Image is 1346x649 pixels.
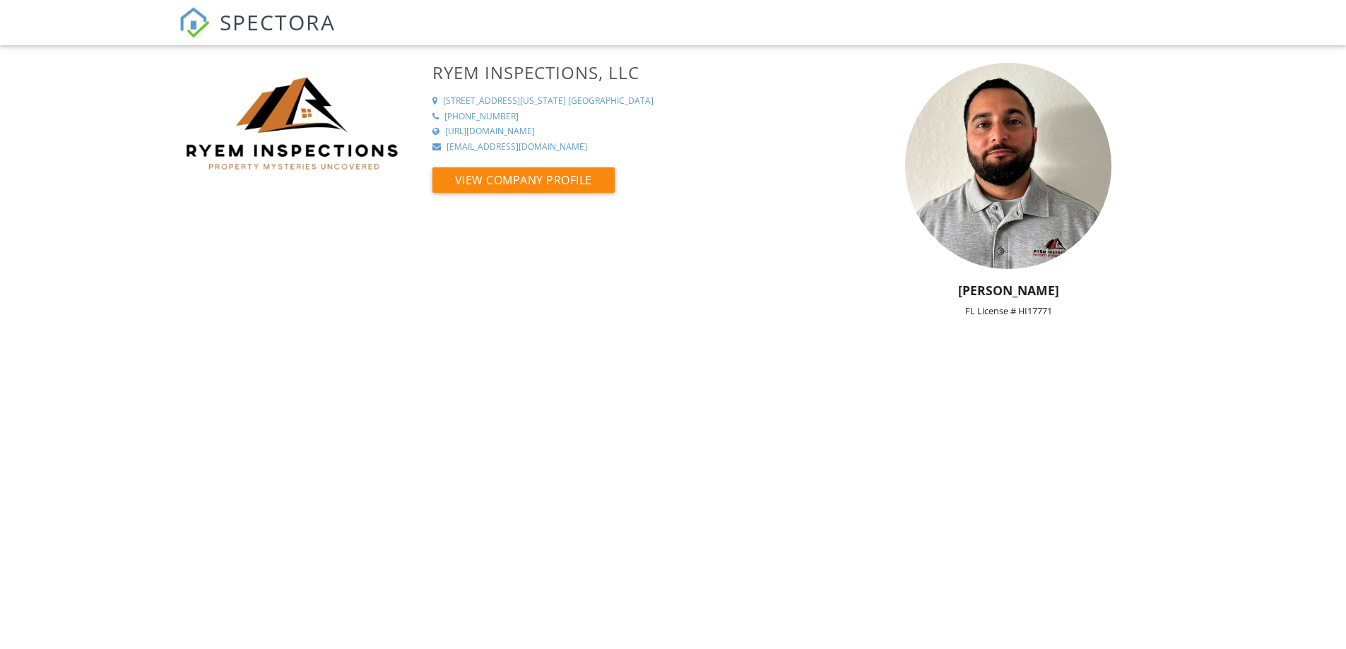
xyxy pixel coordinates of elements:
[432,111,832,123] a: [PHONE_NUMBER]
[841,305,1176,316] div: FL License # HI17771
[220,7,336,37] span: SPECTORA
[179,19,336,49] a: SPECTORA
[443,95,566,107] div: [STREET_ADDRESS][US_STATE]
[447,141,587,153] div: [EMAIL_ADDRESS][DOMAIN_NAME]
[179,7,210,38] img: The Best Home Inspection Software - Spectora
[905,63,1111,269] img: headshot.jpg
[445,126,535,138] div: [URL][DOMAIN_NAME]
[432,177,615,192] a: View Company Profile
[568,95,654,107] div: [GEOGRAPHIC_DATA]
[841,283,1176,297] h5: [PERSON_NAME]
[432,63,832,82] h3: Ryem Inspections, LLC
[432,141,832,153] a: [EMAIL_ADDRESS][DOMAIN_NAME]
[432,126,832,138] a: [URL][DOMAIN_NAME]
[179,63,411,187] img: Screenshot%202025-03-07%20at%201.17.31%E2%80%AFPM.png
[432,95,832,107] a: [STREET_ADDRESS][US_STATE] [GEOGRAPHIC_DATA]
[432,167,615,193] button: View Company Profile
[444,111,519,123] div: [PHONE_NUMBER]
